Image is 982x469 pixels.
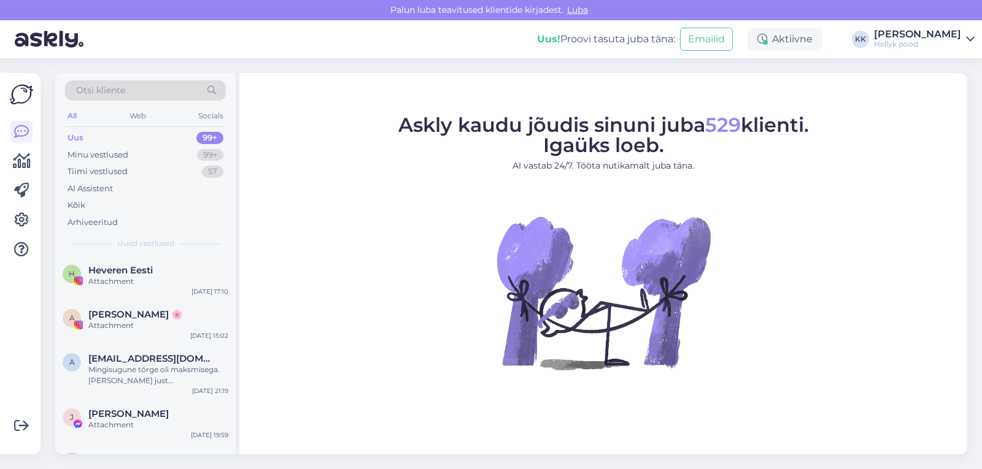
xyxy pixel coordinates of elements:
div: Web [127,108,149,124]
span: a [69,357,75,367]
div: Mingisugune tõrge oli maksmisega. [PERSON_NAME] just [PERSON_NAME] teavitus, et makse läks kenast... [88,364,228,386]
div: Proovi tasuta juba täna: [537,32,675,47]
div: AI Assistent [68,183,113,195]
div: Tiimi vestlused [68,166,128,178]
div: [PERSON_NAME] [874,29,961,39]
span: H [69,269,75,278]
div: All [65,108,79,124]
div: [DATE] 15:02 [190,331,228,340]
a: [PERSON_NAME]Hellyk pood [874,29,975,49]
span: Heveren Eesti [88,265,153,276]
span: A [69,313,75,322]
span: Jane Sõna [88,408,169,419]
span: 529 [705,113,741,137]
div: Arhiveeritud [68,216,118,229]
div: Uus [68,132,83,144]
div: Attachment [88,419,228,430]
div: Hellyk pood [874,39,961,49]
div: [DATE] 19:59 [191,430,228,440]
div: [DATE] 17:10 [191,287,228,296]
span: Otsi kliente [76,84,125,97]
div: Aktiivne [748,28,822,50]
span: Askly kaudu jõudis sinuni juba klienti. Igaüks loeb. [398,113,809,157]
p: AI vastab 24/7. Tööta nutikamalt juba täna. [398,159,809,172]
div: Minu vestlused [68,149,128,161]
div: Kõik [68,199,85,212]
span: J [70,413,74,422]
span: Lenna Schmidt [88,452,169,463]
div: 57 [202,166,223,178]
div: Socials [196,108,226,124]
div: Attachment [88,320,228,331]
div: Attachment [88,276,228,287]
span: annamariataidla@gmail.com [88,353,216,364]
div: [DATE] 21:19 [192,386,228,395]
div: 99+ [197,149,223,161]
span: Uued vestlused [117,238,174,249]
div: KK [852,31,869,48]
button: Emailid [680,28,733,51]
img: Askly Logo [10,83,33,106]
span: Andra 🌸 [88,309,183,320]
span: Luba [563,4,592,15]
div: 99+ [196,132,223,144]
b: Uus! [537,33,560,45]
img: No Chat active [493,182,714,403]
